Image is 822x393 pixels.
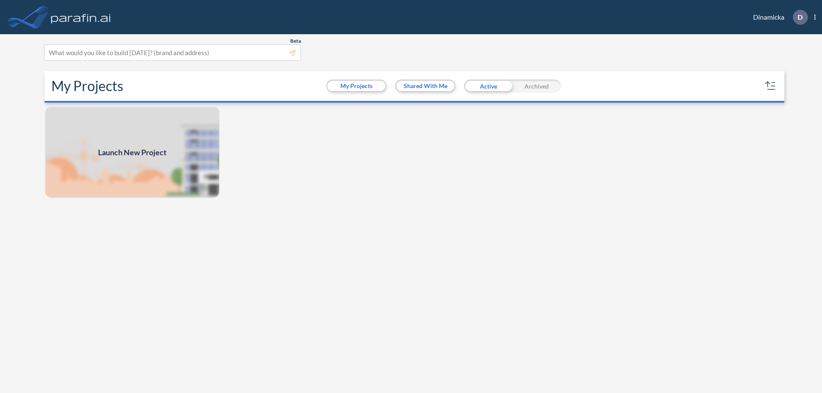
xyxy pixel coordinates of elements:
[290,38,301,44] span: Beta
[45,106,220,198] a: Launch New Project
[512,80,561,92] div: Archived
[798,13,803,21] p: D
[396,81,454,91] button: Shared With Me
[328,81,385,91] button: My Projects
[51,78,123,94] h2: My Projects
[45,106,220,198] img: add
[49,9,113,26] img: logo
[764,79,777,93] button: sort
[98,147,167,158] span: Launch New Project
[740,10,816,25] div: Dinamicka
[464,80,512,92] div: Active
